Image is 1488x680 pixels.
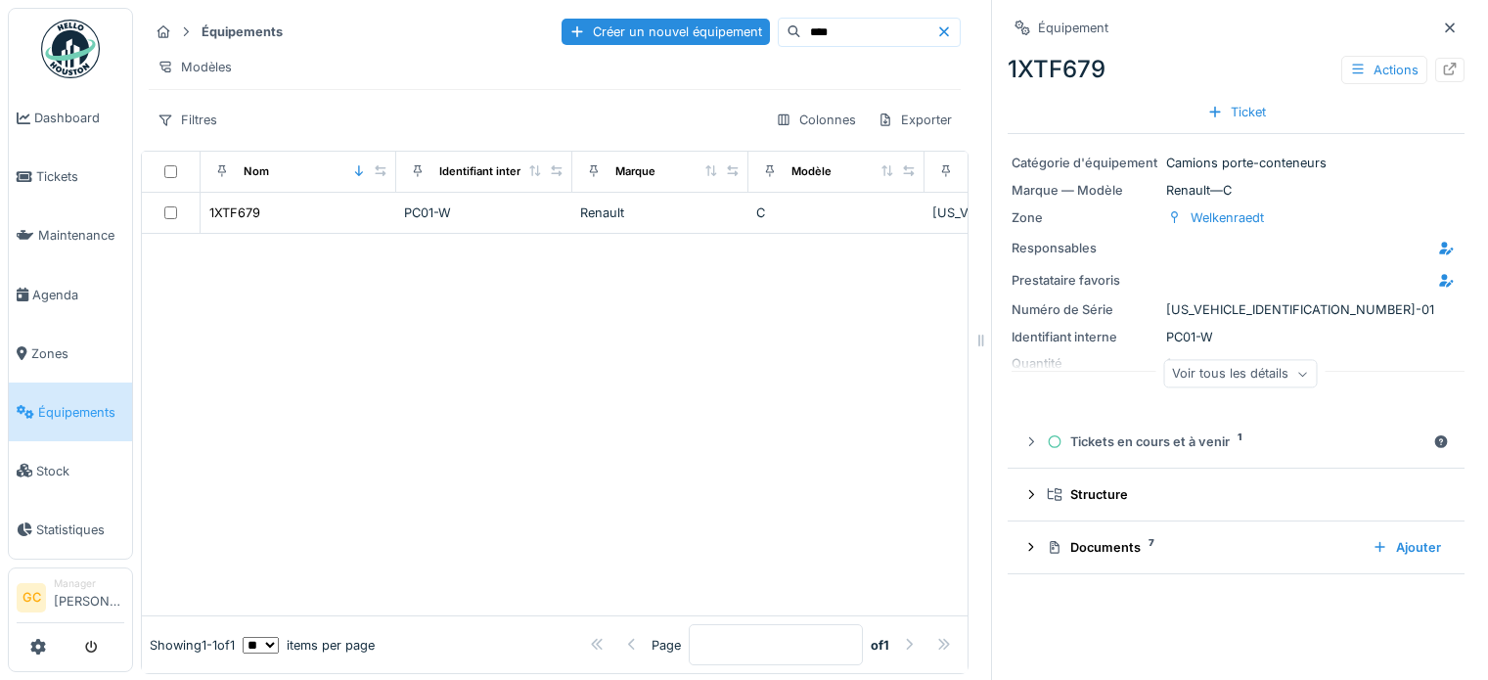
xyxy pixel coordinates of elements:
div: Ticket [1199,99,1274,125]
a: Tickets [9,148,132,206]
a: Équipements [9,383,132,441]
a: Stock [9,441,132,500]
div: Manager [54,576,124,591]
div: [US_VEHICLE_IDENTIFICATION_NUMBER]-01 [932,204,1093,222]
div: PC01-W [1012,328,1461,346]
div: Numéro de Série [1012,300,1158,319]
div: Marque — Modèle [1012,181,1158,200]
div: Tickets en cours et à venir [1047,432,1425,451]
div: Zone [1012,208,1158,227]
span: Maintenance [38,226,124,245]
summary: Structure [1015,476,1457,513]
div: Nom [244,163,269,180]
span: Statistiques [36,521,124,539]
span: Agenda [32,286,124,304]
img: Badge_color-CXgf-gQk.svg [41,20,100,78]
span: Stock [36,462,124,480]
span: Équipements [38,403,124,422]
div: Prestataire favoris [1012,271,1158,290]
strong: of 1 [871,636,889,655]
div: 1XTF679 [1008,52,1465,87]
strong: Équipements [194,23,291,41]
a: Dashboard [9,89,132,148]
li: GC [17,583,46,612]
div: Marque [615,163,655,180]
a: Zones [9,324,132,383]
div: Exporter [869,106,961,134]
div: Modèle [791,163,832,180]
div: C [756,204,917,222]
span: Dashboard [34,109,124,127]
span: Zones [31,344,124,363]
div: Documents [1047,538,1357,557]
div: Welkenraedt [1191,208,1264,227]
div: Showing 1 - 1 of 1 [150,636,235,655]
div: Voir tous les détails [1163,360,1317,388]
div: Équipement [1038,19,1108,37]
div: Camions porte-conteneurs [1012,154,1461,172]
a: Agenda [9,265,132,324]
div: Responsables [1012,239,1158,257]
div: Créer un nouvel équipement [562,19,770,45]
div: 1XTF679 [209,204,260,222]
a: GC Manager[PERSON_NAME] [17,576,124,623]
div: Structure [1047,485,1441,504]
div: items per page [243,636,375,655]
div: Filtres [149,106,226,134]
div: PC01-W [404,204,564,222]
a: Statistiques [9,500,132,559]
div: Identifiant interne [1012,328,1158,346]
summary: Documents7Ajouter [1015,529,1457,566]
div: Renault [580,204,741,222]
li: [PERSON_NAME] [54,576,124,618]
div: Modèles [149,53,241,81]
div: Colonnes [767,106,865,134]
div: Identifiant interne [439,163,534,180]
a: Maintenance [9,206,132,265]
div: Page [652,636,681,655]
summary: Tickets en cours et à venir1 [1015,424,1457,460]
span: Tickets [36,167,124,186]
div: [US_VEHICLE_IDENTIFICATION_NUMBER]-01 [1012,300,1461,319]
div: Actions [1341,56,1427,84]
div: Ajouter [1365,534,1449,561]
div: Renault — C [1012,181,1461,200]
div: Catégorie d'équipement [1012,154,1158,172]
